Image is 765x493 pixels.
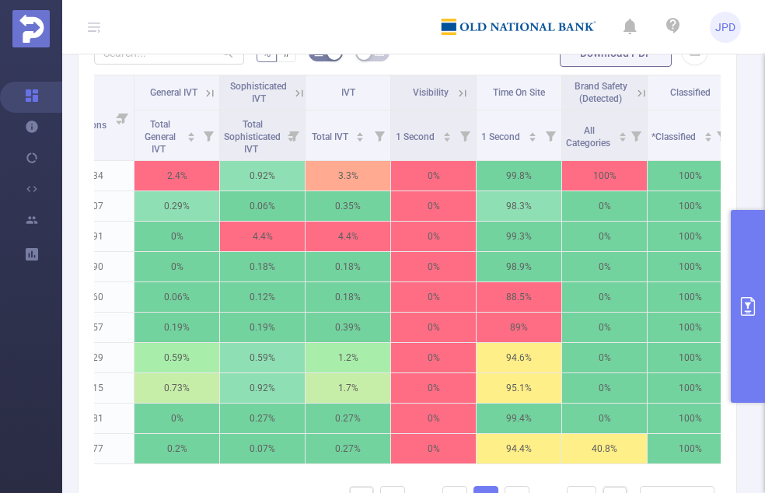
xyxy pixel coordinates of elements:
div: Sort [355,130,365,139]
i: Filter menu [540,110,561,160]
p: 0.27% [306,404,390,433]
p: 0% [391,404,476,433]
p: 100% [648,434,732,463]
p: 100% [648,222,732,251]
p: 0.19% [220,313,305,342]
p: 0% [391,343,476,372]
p: 95.1% [477,373,561,403]
p: 100% [648,191,732,221]
i: icon: caret-up [356,130,365,135]
i: icon: caret-up [187,130,196,135]
i: Filter menu [625,110,647,160]
p: 0.2% [134,434,219,463]
p: 4.4% [306,222,390,251]
span: 1 Second [396,131,437,142]
div: Sort [528,130,537,139]
p: 0% [391,191,476,221]
p: 0.18% [306,282,390,312]
p: 0% [562,222,647,251]
p: 0% [391,222,476,251]
p: 99.8% [477,161,561,191]
p: 0.39% [306,313,390,342]
p: 89% [477,313,561,342]
i: Filter menu [112,75,134,160]
p: 0.27% [220,404,305,433]
p: 0.07% [220,434,305,463]
span: Total General IVT [145,119,176,155]
div: Sort [187,130,196,139]
p: 0% [391,313,476,342]
i: Filter menu [369,110,390,160]
p: 0.59% [134,343,219,372]
p: 100% [562,161,647,191]
p: 1.7% [306,373,390,403]
p: 1.2% [306,343,390,372]
p: 0% [134,404,219,433]
p: 0.12% [220,282,305,312]
p: 94.6% [477,343,561,372]
p: 0% [391,434,476,463]
p: 2.4% [134,161,219,191]
p: 0% [391,252,476,281]
p: 40.8% [562,434,647,463]
span: Classified [670,87,711,98]
p: 100% [648,343,732,372]
span: 1 Second [481,131,522,142]
span: IVT [341,87,355,98]
i: icon: caret-up [528,130,536,135]
p: 0% [391,161,476,191]
p: 0.29% [134,191,219,221]
span: Sophisticated IVT [230,81,287,104]
p: 100% [648,404,732,433]
p: 0.35% [306,191,390,221]
span: JPD [715,12,735,43]
p: 0.06% [134,282,219,312]
div: Sort [704,130,713,139]
p: 0.27% [306,434,390,463]
div: Sort [442,130,452,139]
p: 94.4% [477,434,561,463]
img: Protected Media [12,10,50,47]
p: 0% [562,343,647,372]
p: 0.73% [134,373,219,403]
i: icon: caret-down [704,135,712,140]
i: icon: caret-up [442,130,451,135]
i: Filter menu [283,110,305,160]
p: 0% [134,222,219,251]
p: 0.18% [306,252,390,281]
p: 0.06% [220,191,305,221]
p: 0.92% [220,373,305,403]
p: 0% [562,313,647,342]
p: 0.18% [220,252,305,281]
p: 0% [391,373,476,403]
p: 0% [391,282,476,312]
span: General IVT [150,87,197,98]
p: 3.3% [306,161,390,191]
p: 100% [648,313,732,342]
p: 0.19% [134,313,219,342]
i: icon: caret-down [442,135,451,140]
p: 0% [134,252,219,281]
p: 99.4% [477,404,561,433]
p: 4.4% [220,222,305,251]
p: 0% [562,282,647,312]
p: 100% [648,252,732,281]
i: icon: caret-up [704,130,712,135]
p: 100% [648,373,732,403]
p: 0% [562,191,647,221]
p: 0% [562,404,647,433]
i: Filter menu [711,110,732,160]
span: *Classified [651,131,698,142]
i: Filter menu [197,110,219,160]
i: icon: caret-down [528,135,536,140]
span: Time On Site [493,87,545,98]
i: icon: caret-down [356,135,365,140]
div: Sort [618,130,627,139]
p: 0.92% [220,161,305,191]
i: icon: caret-up [618,130,627,135]
p: 88.5% [477,282,561,312]
span: Total IVT [312,131,351,142]
i: Filter menu [454,110,476,160]
p: 100% [648,161,732,191]
span: Visibility [413,87,449,98]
